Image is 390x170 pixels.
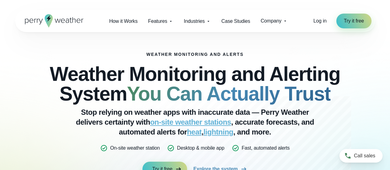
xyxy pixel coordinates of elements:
[261,17,281,25] span: Company
[221,18,250,25] span: Case Studies
[354,152,375,160] span: Call sales
[177,144,224,152] p: Desktop & mobile app
[46,64,344,104] h2: Weather Monitoring and Alerting System
[148,18,167,25] span: Features
[109,18,138,25] span: How it Works
[203,128,233,136] a: lightning
[104,15,143,27] a: How it Works
[314,18,327,23] span: Log in
[216,15,255,27] a: Case Studies
[339,149,383,163] a: Call sales
[127,83,330,105] strong: You Can Actually Trust
[187,128,201,136] a: heat
[336,14,371,28] a: Try it free
[146,52,244,57] h1: Weather Monitoring and Alerts
[344,17,364,25] span: Try it free
[110,144,160,152] p: On-site weather station
[242,144,290,152] p: Fast, automated alerts
[184,18,205,25] span: Industries
[72,107,318,137] p: Stop relying on weather apps with inaccurate data — Perry Weather delivers certainty with , accur...
[314,17,327,25] a: Log in
[150,118,231,126] a: on-site weather stations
